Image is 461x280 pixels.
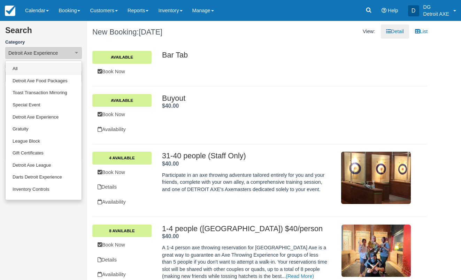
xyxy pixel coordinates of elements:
[8,50,58,56] span: Detroit Axe Experience
[92,238,152,252] a: Book Now
[162,172,328,193] p: Participate in an axe throwing adventure tailored entirely for you and your friends, complete wit...
[162,94,411,103] h2: Buyout
[5,6,15,16] img: checkfront-main-nav-mini-logo.png
[410,24,433,39] a: List
[6,87,82,99] a: Toast Transaction Mirroring
[162,161,179,167] span: $40.00
[92,180,152,194] a: Details
[408,5,419,16] div: D
[92,107,152,122] a: Book Now
[286,273,314,279] a: (Read More)
[358,24,380,39] li: View:
[5,39,82,46] label: Category
[92,253,152,267] a: Details
[92,165,152,180] a: Book Now
[92,122,152,137] a: Availability
[162,233,179,239] span: $40.00
[139,28,162,36] span: [DATE]
[381,24,409,39] a: Detail
[6,75,82,87] a: Detroit Axe Food Packages
[162,225,328,233] h2: 1-4 people ([GEOGRAPHIC_DATA]) $40/person
[92,65,152,79] a: Book Now
[423,3,449,10] p: DG
[382,8,386,13] i: Help
[162,51,411,59] h2: Bar Tab
[423,10,449,17] p: Detroit AXE
[341,225,411,277] img: M183-2
[6,171,82,183] a: Darts Detroit Experience
[92,28,255,36] h1: New Booking:
[6,111,82,123] a: Detroit Axe Experience
[92,51,152,63] a: Available
[162,152,328,160] h2: 31-40 people (Staff Only)
[6,183,82,196] a: Inventory Controls
[6,99,82,111] a: Special Event
[6,135,82,147] a: League Block
[6,123,82,135] a: Gratuity
[6,63,82,75] a: All
[6,147,82,159] a: Gift Certificates
[92,195,152,209] a: Availability
[5,47,82,59] button: Detroit Axe Experience
[5,26,82,39] h2: Search
[92,94,152,107] a: Available
[92,152,152,164] a: 4 Available
[162,103,179,109] span: $40.00
[162,233,179,239] strong: Price: $40
[388,8,398,13] span: Help
[162,244,328,280] p: A 1-4 person axe throwing reservation for [GEOGRAPHIC_DATA] Axe is a great way to guarantee an Ax...
[162,103,179,109] strong: Price: $40
[92,225,152,237] a: 8 Available
[162,161,179,167] strong: Price: $40
[6,196,82,208] a: Gaming Table
[6,159,82,172] a: Detroit Axe League
[341,152,411,204] img: M5-2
